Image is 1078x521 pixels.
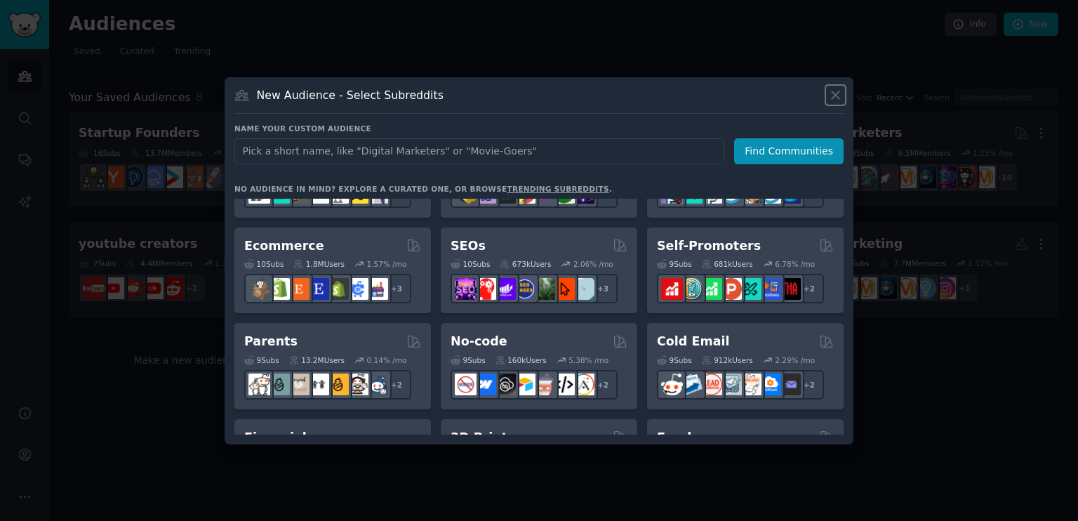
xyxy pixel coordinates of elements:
div: 9 Sub s [657,355,692,365]
img: nocode [455,374,477,395]
img: NewParents [327,374,349,395]
h2: SEOs [451,237,486,255]
h2: Parents [244,333,298,350]
img: The_SEO [573,278,594,300]
div: + 3 [382,274,411,303]
img: sales [661,374,683,395]
div: No audience in mind? Explore a curated one, or browse . [234,184,612,194]
img: coldemail [720,374,742,395]
div: + 2 [588,370,618,400]
div: 673k Users [500,259,551,269]
h2: Freelancers [657,429,738,447]
img: beyondthebump [288,374,310,395]
img: Parents [366,374,388,395]
h2: Cold Email [657,333,729,350]
img: Etsy [288,278,310,300]
h2: Financial Independence [244,429,401,463]
div: 1.8M Users [293,259,345,269]
div: + 2 [794,274,824,303]
img: Airtable [514,374,535,395]
div: + 2 [794,370,824,400]
img: Local_SEO [533,278,555,300]
div: 6.78 % /mo [775,259,815,269]
img: TechSEO [474,278,496,300]
img: NoCodeSaaS [494,374,516,395]
img: toddlers [307,374,329,395]
img: selfpromotion [700,278,722,300]
img: AppIdeas [681,278,703,300]
div: 9 Sub s [244,355,279,365]
img: b2b_sales [740,374,761,395]
div: 1.57 % /mo [367,259,407,269]
div: 2.29 % /mo [775,355,815,365]
div: 5.38 % /mo [568,355,608,365]
img: SingleParents [268,374,290,395]
div: 2.06 % /mo [573,259,613,269]
img: dropship [248,278,270,300]
div: 10 Sub s [451,259,490,269]
h2: Ecommerce [244,237,324,255]
img: ecommercemarketing [347,278,368,300]
img: webflow [474,374,496,395]
input: Pick a short name, like "Digital Marketers" or "Movie-Goers" [234,138,724,164]
h2: No-code [451,333,507,350]
img: nocodelowcode [533,374,555,395]
img: B2BSaaS [759,374,781,395]
div: + 2 [382,370,411,400]
img: LeadGeneration [700,374,722,395]
img: youtubepromotion [661,278,683,300]
div: 0.14 % /mo [367,355,407,365]
img: Adalo [573,374,594,395]
img: ecommerce_growth [366,278,388,300]
img: betatests [759,278,781,300]
h3: Name your custom audience [234,124,844,133]
div: 13.2M Users [289,355,345,365]
h2: 3D Printers [451,429,529,447]
h2: Self-Promoters [657,237,761,255]
img: ProductHunters [720,278,742,300]
div: 681k Users [702,259,753,269]
img: daddit [248,374,270,395]
img: TestMyApp [779,278,801,300]
div: + 3 [588,274,618,303]
img: GoogleSearchConsole [553,278,575,300]
a: trending subreddits [507,185,608,193]
img: Emailmarketing [681,374,703,395]
img: parentsofmultiples [347,374,368,395]
img: NoCodeMovement [553,374,575,395]
img: SEO_cases [514,278,535,300]
img: SEO_Digital_Marketing [455,278,477,300]
div: 912k Users [702,355,753,365]
div: 10 Sub s [244,259,284,269]
img: EmailOutreach [779,374,801,395]
h3: New Audience - Select Subreddits [257,88,444,103]
div: 9 Sub s [657,259,692,269]
img: seogrowth [494,278,516,300]
button: Find Communities [734,138,844,164]
img: reviewmyshopify [327,278,349,300]
div: 9 Sub s [451,355,486,365]
img: alphaandbetausers [740,278,761,300]
img: shopify [268,278,290,300]
img: EtsySellers [307,278,329,300]
div: 160k Users [495,355,547,365]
